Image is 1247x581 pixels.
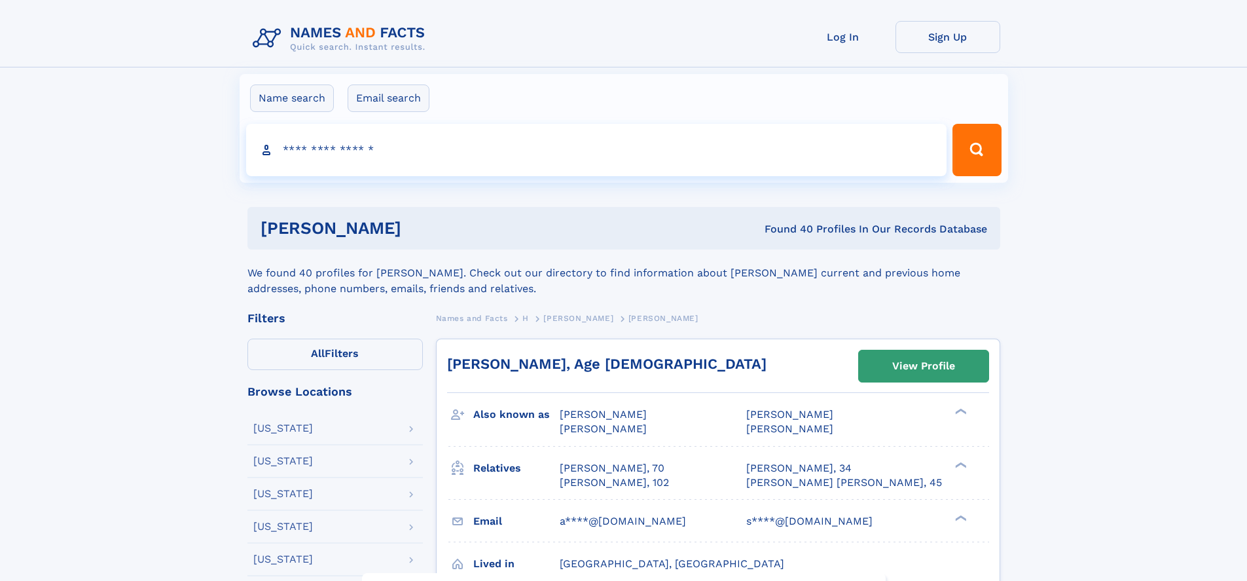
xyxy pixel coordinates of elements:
h3: Relatives [473,457,560,479]
div: Found 40 Profiles In Our Records Database [583,222,987,236]
h3: Lived in [473,553,560,575]
h3: Also known as [473,403,560,426]
span: All [311,347,325,360]
a: [PERSON_NAME], 102 [560,476,669,490]
div: [US_STATE] [253,554,313,565]
h3: Email [473,510,560,533]
label: Email search [348,84,429,112]
a: View Profile [859,350,988,382]
div: Browse Locations [247,386,423,398]
span: [PERSON_NAME] [746,422,833,435]
a: [PERSON_NAME] [543,310,613,326]
span: [GEOGRAPHIC_DATA], [GEOGRAPHIC_DATA] [560,557,784,570]
div: [US_STATE] [253,489,313,499]
a: Sign Up [895,21,1000,53]
div: [US_STATE] [253,521,313,532]
h1: [PERSON_NAME] [261,220,583,236]
label: Filters [247,339,423,370]
input: search input [246,124,947,176]
label: Name search [250,84,334,112]
div: ❯ [952,514,967,522]
a: [PERSON_NAME] [PERSON_NAME], 45 [746,476,942,490]
a: [PERSON_NAME], Age [DEMOGRAPHIC_DATA] [447,356,767,372]
a: [PERSON_NAME], 70 [560,461,664,476]
div: We found 40 profiles for [PERSON_NAME]. Check out our directory to find information about [PERSON... [247,250,1000,297]
span: H [522,314,529,323]
a: Log In [791,21,895,53]
span: [PERSON_NAME] [746,408,833,421]
div: ❯ [952,407,967,416]
div: ❯ [952,460,967,469]
span: [PERSON_NAME] [543,314,613,323]
img: Logo Names and Facts [247,21,436,56]
div: [US_STATE] [253,423,313,434]
a: Names and Facts [436,310,508,326]
span: [PERSON_NAME] [560,422,647,435]
a: H [522,310,529,326]
a: [PERSON_NAME], 34 [746,461,852,476]
div: View Profile [892,351,955,381]
div: Filters [247,312,423,324]
span: [PERSON_NAME] [560,408,647,421]
button: Search Button [952,124,1001,176]
div: [US_STATE] [253,456,313,466]
span: [PERSON_NAME] [628,314,698,323]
